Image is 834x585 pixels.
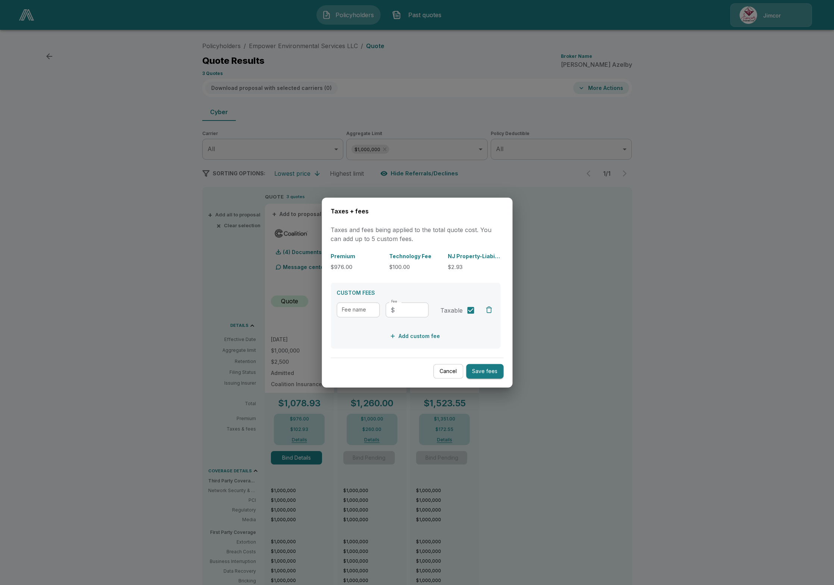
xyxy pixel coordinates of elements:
p: Taxes and fees being applied to the total quote cost. You can add up to 5 custom fees. [331,225,503,243]
p: $100.00 [389,263,442,270]
p: NJ Property-Liability Insurance Guaranty Association Surcharge (0.3%) [448,252,500,260]
p: CUSTOM FEES [337,288,494,296]
label: Fee [391,299,397,304]
p: Premium [331,252,383,260]
p: $976.00 [331,263,383,270]
h6: Taxes + fees [331,207,503,216]
button: Cancel [433,364,463,379]
p: Technology Fee [389,252,442,260]
p: $2.93 [448,263,500,270]
button: Save fees [466,364,503,379]
p: $ [391,305,395,314]
button: Add custom fee [388,329,443,343]
span: Taxable [440,306,463,315]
